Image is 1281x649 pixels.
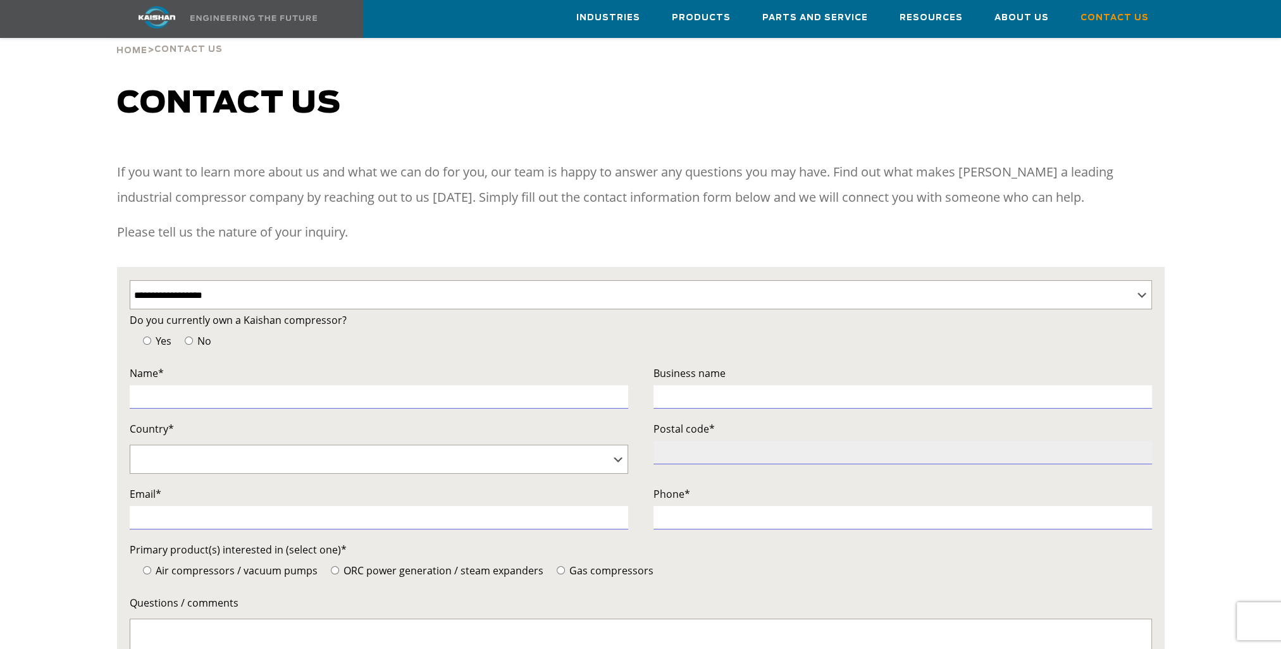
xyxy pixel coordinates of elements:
[130,541,1152,559] label: Primary product(s) interested in (select one)*
[576,1,640,35] a: Industries
[195,334,211,348] span: No
[900,11,963,25] span: Resources
[116,47,147,55] span: Home
[109,6,204,28] img: kaishan logo
[762,1,868,35] a: Parts and Service
[762,11,868,25] span: Parts and Service
[341,564,543,578] span: ORC power generation / steam expanders
[672,11,731,25] span: Products
[130,420,628,438] label: Country*
[576,11,640,25] span: Industries
[653,364,1152,382] label: Business name
[116,44,147,56] a: Home
[994,11,1049,25] span: About Us
[130,311,1152,329] label: Do you currently own a Kaishan compressor?
[190,15,317,21] img: Engineering the future
[117,219,1165,245] p: Please tell us the nature of your inquiry.
[130,485,628,503] label: Email*
[143,337,151,345] input: Yes
[1080,1,1149,35] a: Contact Us
[117,89,341,119] span: Contact us
[143,566,151,574] input: Air compressors / vacuum pumps
[130,364,628,382] label: Name*
[154,46,223,54] span: Contact Us
[994,1,1049,35] a: About Us
[117,159,1165,210] p: If you want to learn more about us and what we can do for you, our team is happy to answer any qu...
[567,564,653,578] span: Gas compressors
[153,334,171,348] span: Yes
[130,594,1152,612] label: Questions / comments
[153,564,318,578] span: Air compressors / vacuum pumps
[557,566,565,574] input: Gas compressors
[1080,11,1149,25] span: Contact Us
[672,1,731,35] a: Products
[185,337,193,345] input: No
[900,1,963,35] a: Resources
[653,420,1152,438] label: Postal code*
[331,566,339,574] input: ORC power generation / steam expanders
[653,485,1152,503] label: Phone*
